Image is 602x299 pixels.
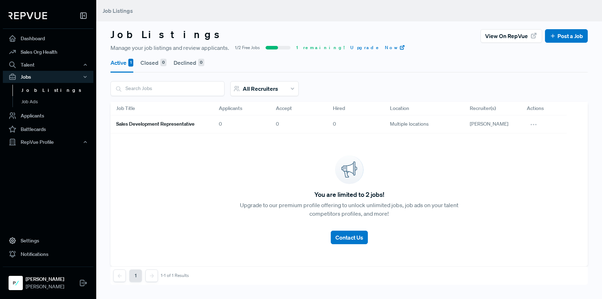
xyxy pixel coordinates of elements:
h6: Sales Development Representative [116,121,195,127]
button: Active 1 [110,53,133,73]
div: 0 [327,115,384,133]
button: Next [145,269,158,282]
span: 1/2 Free Jobs [235,44,260,51]
span: All Recruiters [243,85,278,92]
a: Upgrade Now [350,44,405,51]
button: Talent [3,59,93,71]
button: RepVue Profile [3,136,93,148]
span: Job Title [116,105,135,112]
a: Sales Development Representative [116,118,202,130]
a: Job Ads [12,96,103,107]
div: 1-1 of 1 Results [161,273,189,278]
a: Polly[PERSON_NAME][PERSON_NAME] [3,267,93,293]
h3: Job Listings [110,28,226,41]
div: 0 [213,115,270,133]
a: Dashboard [3,32,93,45]
span: Accept [276,105,292,112]
span: [PERSON_NAME] [470,121,508,127]
img: Polly [10,277,21,289]
button: Contact Us [331,231,368,244]
span: Hired [333,105,345,112]
img: announcement [335,156,364,184]
button: View on RepVue [480,29,542,43]
button: Post a Job [545,29,588,43]
span: 1 remaining! [296,44,345,51]
span: [PERSON_NAME] [26,283,64,290]
strong: [PERSON_NAME] [26,276,64,283]
span: Contact Us [335,234,363,241]
a: Post a Job [550,32,583,40]
span: Job Listings [103,7,133,14]
div: 1 [128,59,133,67]
a: Contact Us [331,225,368,244]
span: View on RepVue [485,32,528,40]
span: Recruiter(s) [470,105,496,112]
button: Closed 0 [140,53,166,73]
nav: pagination [113,269,189,282]
a: Settings [3,234,93,247]
a: Applicants [3,109,93,122]
div: Multiple locations [384,115,464,133]
button: Declined 0 [174,53,204,73]
div: 0 [198,59,204,67]
button: 1 [129,269,142,282]
button: Jobs [3,71,93,83]
a: Job Listings [12,85,103,96]
span: You are limited to 2 jobs! [314,190,384,199]
div: 0 [160,59,166,67]
span: Actions [527,105,544,112]
a: Battlecards [3,122,93,136]
input: Search Jobs [111,82,224,95]
img: RepVue [9,12,47,19]
a: Sales Org Health [3,45,93,59]
a: Notifications [3,247,93,261]
div: 0 [270,115,327,133]
p: Upgrade to our premium profile offering to unlock unlimited jobs, job ads on your talent competit... [230,201,469,218]
span: Location [390,105,409,112]
span: Manage your job listings and review applicants. [110,43,229,52]
button: Previous [113,269,126,282]
span: Applicants [219,105,242,112]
